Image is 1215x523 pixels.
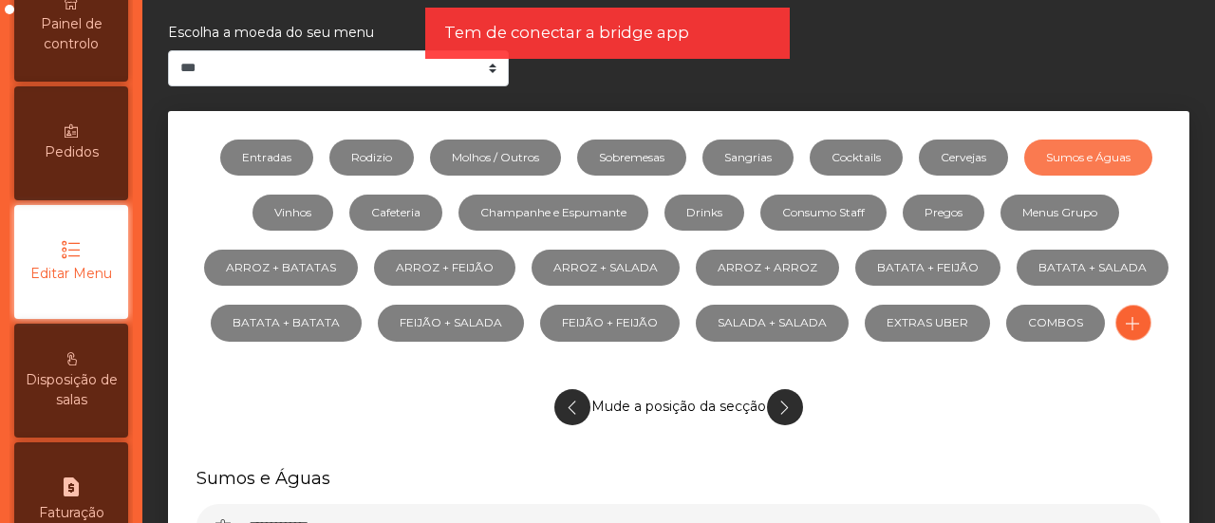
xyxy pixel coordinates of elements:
[810,140,903,176] a: Cocktails
[39,503,104,523] span: Faturação
[1006,305,1105,341] a: COMBOS
[919,140,1008,176] a: Cervejas
[45,142,99,162] span: Pedidos
[374,250,515,286] a: ARROZ + FEIJÃO
[444,21,689,45] span: Tem de conectar a bridge app
[1017,250,1168,286] a: BATATA + SALADA
[252,195,333,231] a: Vinhos
[540,305,680,341] a: FEIJÃO + FEIJÃO
[760,195,887,231] a: Consumo Staff
[30,264,112,284] span: Editar Menu
[349,195,442,231] a: Cafeteria
[168,23,374,43] label: Escolha a moeda do seu menu
[577,140,686,176] a: Sobremesas
[903,195,984,231] a: Pregos
[664,195,744,231] a: Drinks
[211,305,362,341] a: BATATA + BATATA
[855,250,1000,286] a: BATATA + FEIJÃO
[196,380,1161,435] div: Mude a posição da secção
[696,250,839,286] a: ARROZ + ARROZ
[430,140,561,176] a: Molhos / Outros
[196,466,1161,490] h5: Sumos e Águas
[19,14,123,54] span: Painel de controlo
[19,370,123,410] span: Disposição de salas
[696,305,849,341] a: SALADA + SALADA
[702,140,794,176] a: Sangrias
[865,305,990,341] a: EXTRAS UBER
[1024,140,1152,176] a: Sumos e Águas
[458,195,648,231] a: Champanhe e Espumante
[204,250,358,286] a: ARROZ + BATATAS
[329,140,414,176] a: Rodizio
[532,250,680,286] a: ARROZ + SALADA
[1000,195,1119,231] a: Menus Grupo
[220,140,313,176] a: Entradas
[60,476,83,498] i: request_page
[378,305,524,341] a: FEIJÃO + SALADA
